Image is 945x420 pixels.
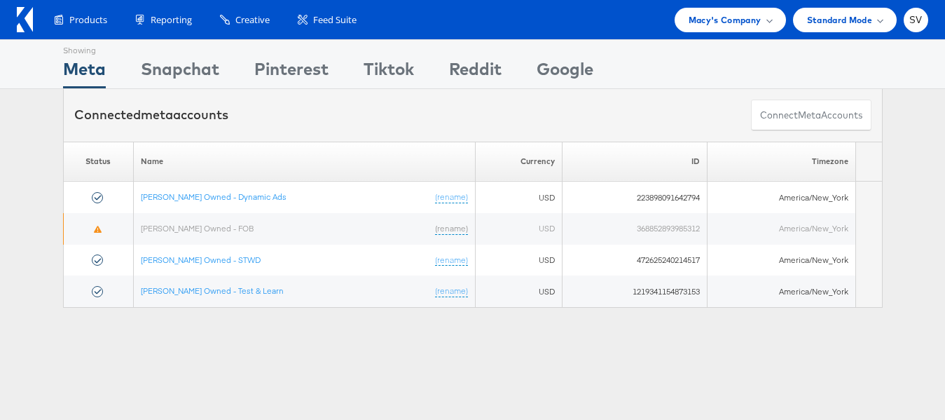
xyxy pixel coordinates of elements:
[63,57,106,88] div: Meta
[254,57,329,88] div: Pinterest
[74,106,228,124] div: Connected accounts
[708,213,856,245] td: America/New_York
[563,182,708,213] td: 223898091642794
[909,15,923,25] span: SV
[563,213,708,245] td: 368852893985312
[435,285,468,297] a: (rename)
[476,245,563,276] td: USD
[134,142,476,182] th: Name
[708,276,856,307] td: America/New_York
[141,107,173,123] span: meta
[807,13,872,27] span: Standard Mode
[141,223,254,233] a: [PERSON_NAME] Owned - FOB
[141,57,219,88] div: Snapchat
[563,276,708,307] td: 1219341154873153
[708,182,856,213] td: America/New_York
[708,142,856,182] th: Timezone
[235,13,270,27] span: Creative
[476,182,563,213] td: USD
[69,13,107,27] span: Products
[476,142,563,182] th: Currency
[63,142,134,182] th: Status
[435,223,468,235] a: (rename)
[751,100,871,131] button: ConnectmetaAccounts
[708,245,856,276] td: America/New_York
[141,285,284,296] a: [PERSON_NAME] Owned - Test & Learn
[313,13,357,27] span: Feed Suite
[63,40,106,57] div: Showing
[151,13,192,27] span: Reporting
[476,213,563,245] td: USD
[537,57,593,88] div: Google
[435,255,468,266] a: (rename)
[449,57,502,88] div: Reddit
[798,109,821,122] span: meta
[435,191,468,203] a: (rename)
[364,57,414,88] div: Tiktok
[476,276,563,307] td: USD
[689,13,761,27] span: Macy's Company
[141,191,287,202] a: [PERSON_NAME] Owned - Dynamic Ads
[563,142,708,182] th: ID
[141,255,261,265] a: [PERSON_NAME] Owned - STWD
[563,245,708,276] td: 472625240214517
